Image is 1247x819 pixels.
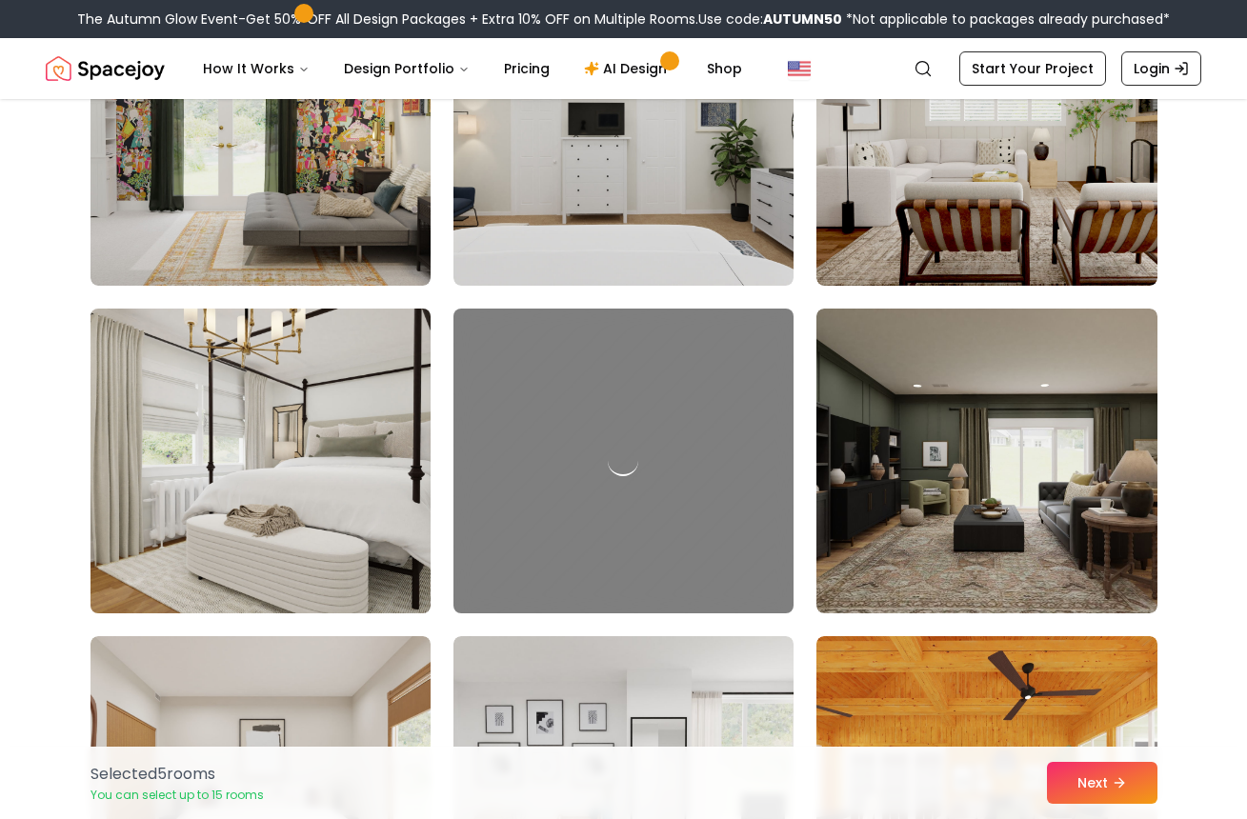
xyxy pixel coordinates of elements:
a: Shop [692,50,757,88]
b: AUTUMN50 [763,10,842,29]
a: Spacejoy [46,50,165,88]
a: AI Design [569,50,688,88]
img: Room room-96 [816,309,1156,613]
p: You can select up to 15 rooms [91,788,264,803]
a: Start Your Project [959,51,1106,86]
span: Use code: [698,10,842,29]
img: United States [788,57,811,80]
button: How It Works [188,50,325,88]
a: Login [1121,51,1201,86]
img: Spacejoy Logo [46,50,165,88]
a: Pricing [489,50,565,88]
span: *Not applicable to packages already purchased* [842,10,1170,29]
button: Design Portfolio [329,50,485,88]
img: Room room-94 [82,301,439,621]
nav: Global [46,38,1201,99]
button: Next [1047,762,1157,804]
p: Selected 5 room s [91,763,264,786]
div: The Autumn Glow Event-Get 50% OFF All Design Packages + Extra 10% OFF on Multiple Rooms. [77,10,1170,29]
nav: Main [188,50,757,88]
